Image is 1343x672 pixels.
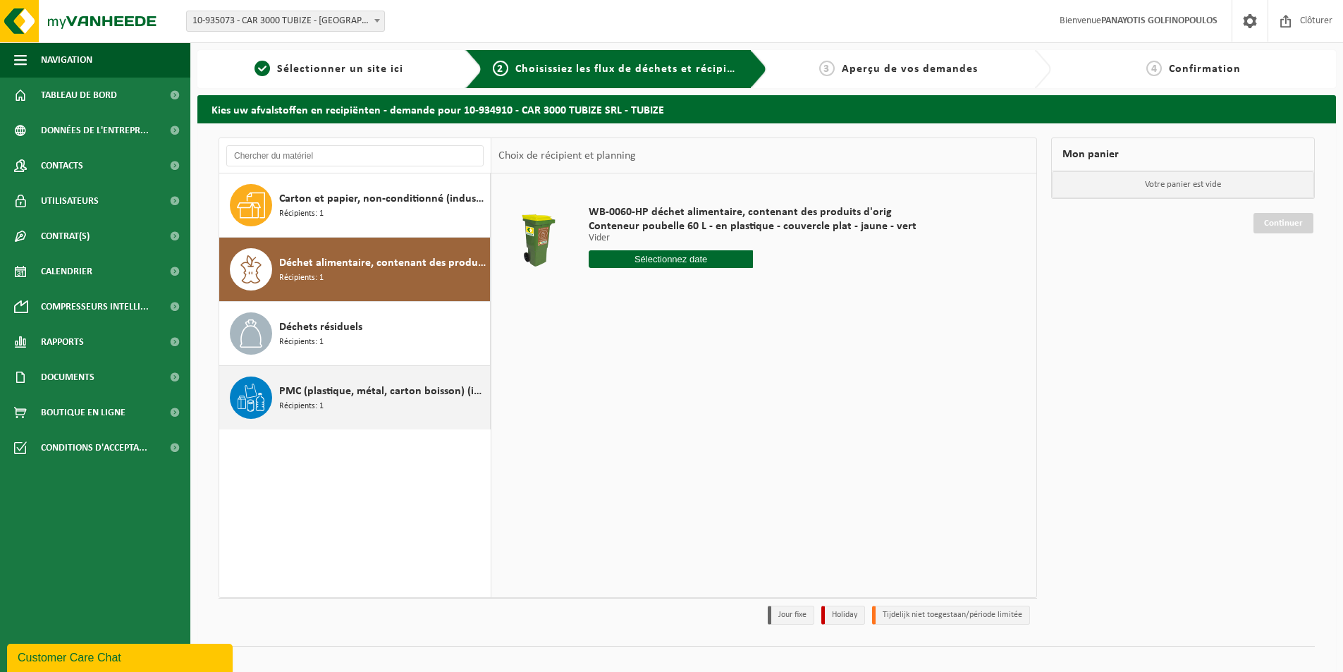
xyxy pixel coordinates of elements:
[219,238,491,302] button: Déchet alimentaire, contenant des produits d'origine animale, non emballé, catégorie 3 Récipients: 1
[589,219,916,233] span: Conteneur poubelle 60 L - en plastique - couvercle plat - jaune - vert
[1253,213,1313,233] a: Continuer
[41,254,92,289] span: Calendrier
[41,289,149,324] span: Compresseurs intelli...
[41,42,92,78] span: Navigation
[279,319,362,336] span: Déchets résiduels
[279,383,486,400] span: PMC (plastique, métal, carton boisson) (industriel)
[187,11,384,31] span: 10-935073 - CAR 3000 TUBIZE - TUBIZE
[279,190,486,207] span: Carton et papier, non-conditionné (industriel)
[589,205,916,219] span: WB-0060-HP déchet alimentaire, contenant des produits d'orig
[821,606,865,625] li: Holiday
[279,207,324,221] span: Récipients: 1
[204,61,454,78] a: 1Sélectionner un site ici
[491,138,643,173] div: Choix de récipient et planning
[41,113,149,148] span: Données de l'entrepr...
[1169,63,1241,75] span: Confirmation
[219,302,491,366] button: Déchets résiduels Récipients: 1
[41,430,147,465] span: Conditions d'accepta...
[819,61,835,76] span: 3
[255,61,270,76] span: 1
[1051,138,1315,171] div: Mon panier
[768,606,814,625] li: Jour fixe
[279,400,324,413] span: Récipients: 1
[515,63,750,75] span: Choisissiez les flux de déchets et récipients
[41,148,83,183] span: Contacts
[279,336,324,349] span: Récipients: 1
[219,173,491,238] button: Carton et papier, non-conditionné (industriel) Récipients: 1
[872,606,1030,625] li: Tijdelijk niet toegestaan/période limitée
[41,360,94,395] span: Documents
[186,11,385,32] span: 10-935073 - CAR 3000 TUBIZE - TUBIZE
[279,271,324,285] span: Récipients: 1
[226,145,484,166] input: Chercher du matériel
[842,63,978,75] span: Aperçu de vos demandes
[41,183,99,219] span: Utilisateurs
[1101,16,1218,26] strong: PANAYOTIS GOLFINOPOULOS
[219,366,491,429] button: PMC (plastique, métal, carton boisson) (industriel) Récipients: 1
[41,219,90,254] span: Contrat(s)
[589,250,753,268] input: Sélectionnez date
[7,641,235,672] iframe: chat widget
[197,95,1336,123] h2: Kies uw afvalstoffen en recipiënten - demande pour 10-934910 - CAR 3000 TUBIZE SRL - TUBIZE
[589,233,916,243] p: Vider
[279,255,486,271] span: Déchet alimentaire, contenant des produits d'origine animale, non emballé, catégorie 3
[1052,171,1314,198] p: Votre panier est vide
[41,324,84,360] span: Rapports
[41,395,125,430] span: Boutique en ligne
[41,78,117,113] span: Tableau de bord
[493,61,508,76] span: 2
[277,63,403,75] span: Sélectionner un site ici
[1146,61,1162,76] span: 4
